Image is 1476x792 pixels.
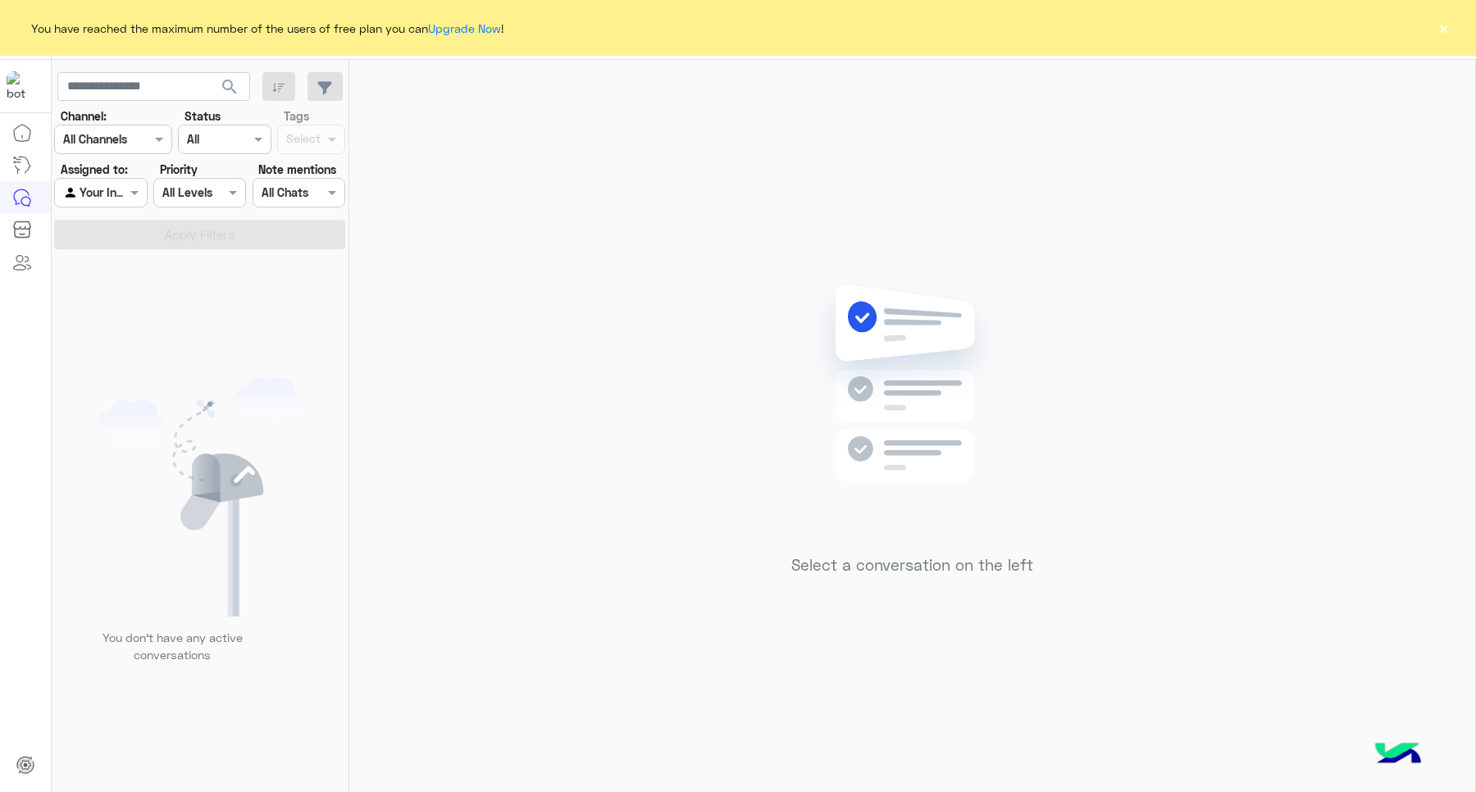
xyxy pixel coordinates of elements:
[1435,20,1451,36] button: ×
[210,72,250,107] button: search
[791,556,1033,575] h5: Select a conversation on the left
[97,377,303,617] img: empty users
[258,161,336,178] label: Note mentions
[7,71,36,101] img: 713415422032625
[160,161,198,178] label: Priority
[61,107,107,125] label: Channel:
[428,21,501,35] a: Upgrade Now
[1369,726,1427,784] img: hulul-logo.png
[89,629,255,664] p: You don’t have any active conversations
[31,20,503,37] span: You have reached the maximum number of the users of free plan you can !
[61,161,128,178] label: Assigned to:
[794,271,1031,544] img: no messages
[220,77,239,97] span: search
[54,220,345,249] button: Apply Filters
[184,107,221,125] label: Status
